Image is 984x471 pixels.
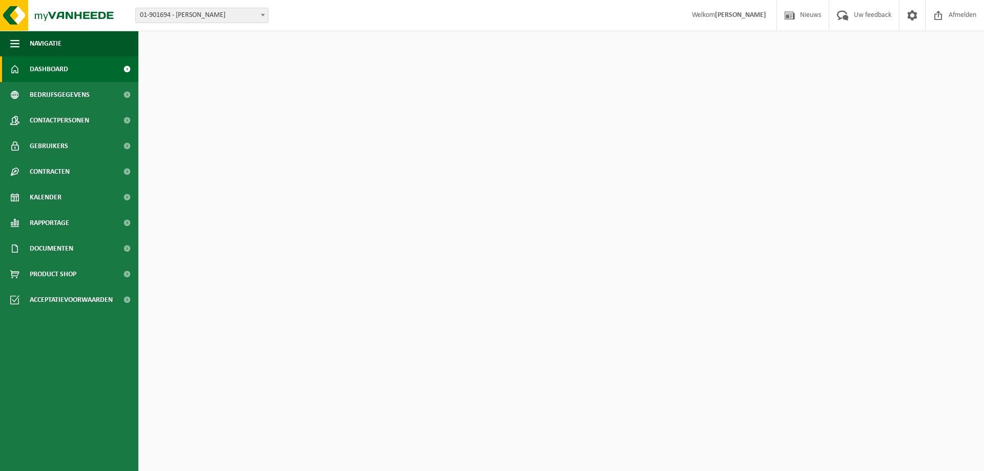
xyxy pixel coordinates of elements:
span: Documenten [30,236,73,261]
span: Gebruikers [30,133,68,159]
span: 01-901694 - MINGNEAU ANDY - WERVIK [136,8,268,23]
span: 01-901694 - MINGNEAU ANDY - WERVIK [135,8,269,23]
span: Product Shop [30,261,76,287]
span: Navigatie [30,31,61,56]
span: Bedrijfsgegevens [30,82,90,108]
span: Rapportage [30,210,69,236]
span: Acceptatievoorwaarden [30,287,113,313]
span: Contracten [30,159,70,185]
span: Kalender [30,185,61,210]
span: Dashboard [30,56,68,82]
strong: [PERSON_NAME] [715,11,766,19]
span: Contactpersonen [30,108,89,133]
